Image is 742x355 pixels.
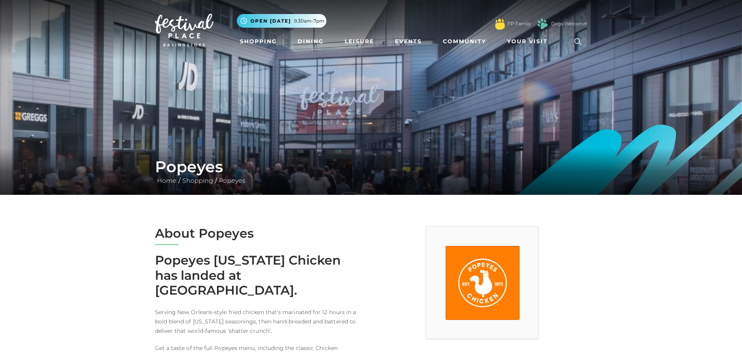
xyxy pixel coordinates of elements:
a: Popeyes [217,177,247,184]
h1: Popeyes [155,157,587,176]
a: Shopping [237,34,280,49]
a: Your Visit [504,34,555,49]
span: Your Visit [507,37,548,46]
a: Events [392,34,425,49]
a: Leisure [342,34,377,49]
span: 9.30am-7pm [294,18,324,25]
a: FP Family [508,20,531,27]
h2: About Popeyes [155,226,365,241]
h2: Popeyes [US_STATE] Chicken has landed at [GEOGRAPHIC_DATA]. [155,253,365,298]
a: Dining [294,34,327,49]
div: / / [149,157,593,185]
a: Home [155,177,178,184]
button: Open [DATE] 9.30am-7pm [237,14,326,28]
p: Serving New Orleans-style fried chicken that’s marinated for 12 hours in a bold blend of [US_STAT... [155,307,365,336]
a: Shopping [180,177,215,184]
a: Community [440,34,489,49]
span: Open [DATE] [250,18,291,25]
img: Festival Place Logo [155,14,213,46]
a: Dogs Welcome! [551,20,587,27]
